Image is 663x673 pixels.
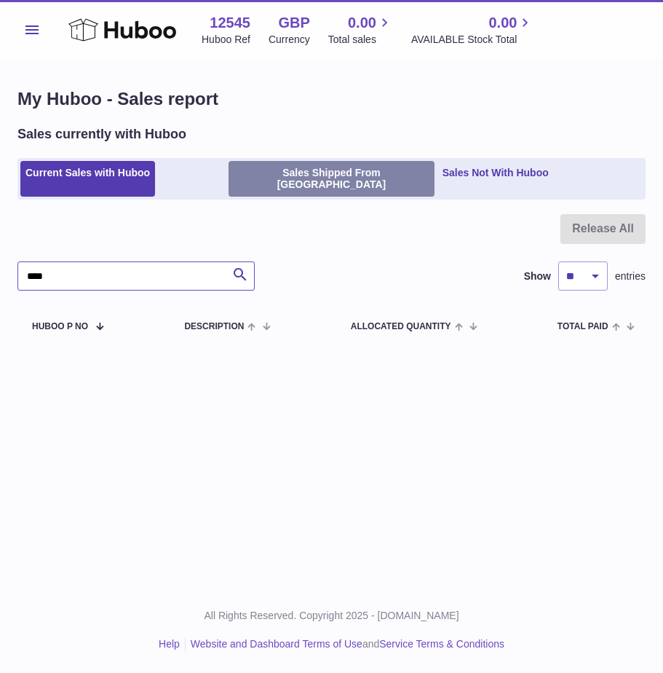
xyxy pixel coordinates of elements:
[229,161,434,197] a: Sales Shipped From [GEOGRAPHIC_DATA]
[17,125,186,143] h2: Sales currently with Huboo
[351,322,451,331] span: ALLOCATED Quantity
[328,13,393,47] a: 0.00 Total sales
[191,638,362,650] a: Website and Dashboard Terms of Use
[20,161,155,197] a: Current Sales with Huboo
[184,322,244,331] span: Description
[557,322,608,331] span: Total paid
[17,87,646,111] h1: My Huboo - Sales report
[524,269,551,283] label: Show
[12,609,651,623] p: All Rights Reserved. Copyright 2025 - [DOMAIN_NAME]
[379,638,504,650] a: Service Terms & Conditions
[411,13,534,47] a: 0.00 AVAILABLE Stock Total
[269,33,310,47] div: Currency
[159,638,180,650] a: Help
[437,161,554,197] a: Sales Not With Huboo
[278,13,309,33] strong: GBP
[210,13,250,33] strong: 12545
[615,269,646,283] span: entries
[328,33,393,47] span: Total sales
[488,13,517,33] span: 0.00
[348,13,376,33] span: 0.00
[411,33,534,47] span: AVAILABLE Stock Total
[186,637,504,651] li: and
[32,322,88,331] span: Huboo P no
[202,33,250,47] div: Huboo Ref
